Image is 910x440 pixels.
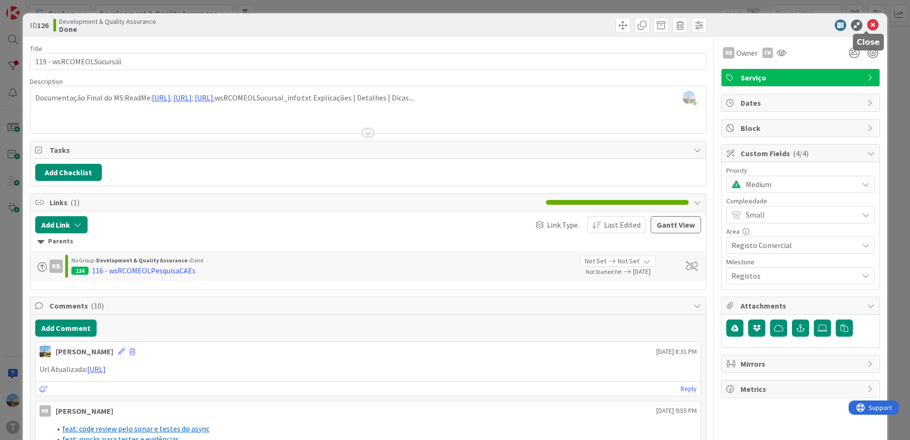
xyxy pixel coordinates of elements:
div: RB [49,260,63,273]
div: Milestone [726,259,875,265]
span: Custom Fields [741,148,862,159]
p: Url Atualizada: [40,364,697,375]
div: 116 - wsRCOMEOLPesquisaCAEs [92,265,196,276]
img: rbRSAc01DXEKpQIPCc1LpL06ElWUjD6K.png [682,91,696,104]
button: Last Edited [587,216,646,233]
b: Done [59,25,156,33]
span: Registos [732,269,853,282]
button: Add Comment [35,320,97,337]
span: Support [20,1,43,13]
a: [URL]: [195,93,215,102]
div: Parents [38,236,699,247]
div: Area [726,228,875,235]
span: Mirrors [741,358,862,370]
span: Not Set [618,256,639,266]
label: Title [30,44,42,53]
b: 126 [37,20,49,30]
span: Comments [49,300,689,311]
div: [PERSON_NAME] [56,405,113,417]
div: Priority [726,167,875,174]
a: [URL]: [173,93,193,102]
h5: Close [857,38,880,47]
span: [DATE] [633,267,675,277]
span: Not Set [585,256,606,266]
span: Block [741,122,862,134]
div: RB [723,47,734,59]
span: ( 1 ) [70,198,79,207]
span: [DATE] 8:31 PM [656,347,697,357]
input: type card name here... [30,53,706,70]
span: Done [190,257,203,264]
span: Last Edited [604,219,641,230]
b: Development & Quality Assurance › [96,257,190,264]
img: DG [40,346,51,357]
span: Owner [736,47,758,59]
span: Description [30,77,63,86]
span: Link Type [547,219,578,230]
span: Links [49,197,541,208]
span: Dates [741,97,862,109]
span: ID [30,20,49,31]
span: Not Started Yet [586,268,622,275]
div: Complexidade [726,198,875,204]
div: [PERSON_NAME] [56,346,113,357]
span: Development & Quality Assurance [59,18,156,25]
p: Documentação Final do MS:ReadMe: wsRCOMEOLSucursal_info.txt Explicações | Detalhes | Dicas.... [35,92,701,103]
span: [DATE] 9:55 PM [656,406,697,416]
span: Serviço [741,72,862,83]
span: ( 4/4 ) [793,149,809,158]
span: Tasks [49,144,689,156]
button: Add Link [35,216,88,233]
span: Attachments [741,300,862,311]
div: FM [762,48,773,58]
div: RB [40,405,51,417]
a: [URL]: [152,93,172,102]
a: [URL] [87,364,106,374]
div: 124 [71,267,89,275]
button: Add Checklist [35,164,102,181]
span: Medium [746,178,853,191]
span: ( 10 ) [91,301,104,310]
span: Small [746,208,853,221]
span: Metrics [741,383,862,395]
a: Reply [681,383,697,395]
a: feat: code review pelo sonar e testes do async [62,424,209,433]
span: No Group › [71,257,96,264]
button: Gantt View [651,216,701,233]
span: Registo Comercial [732,239,853,252]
